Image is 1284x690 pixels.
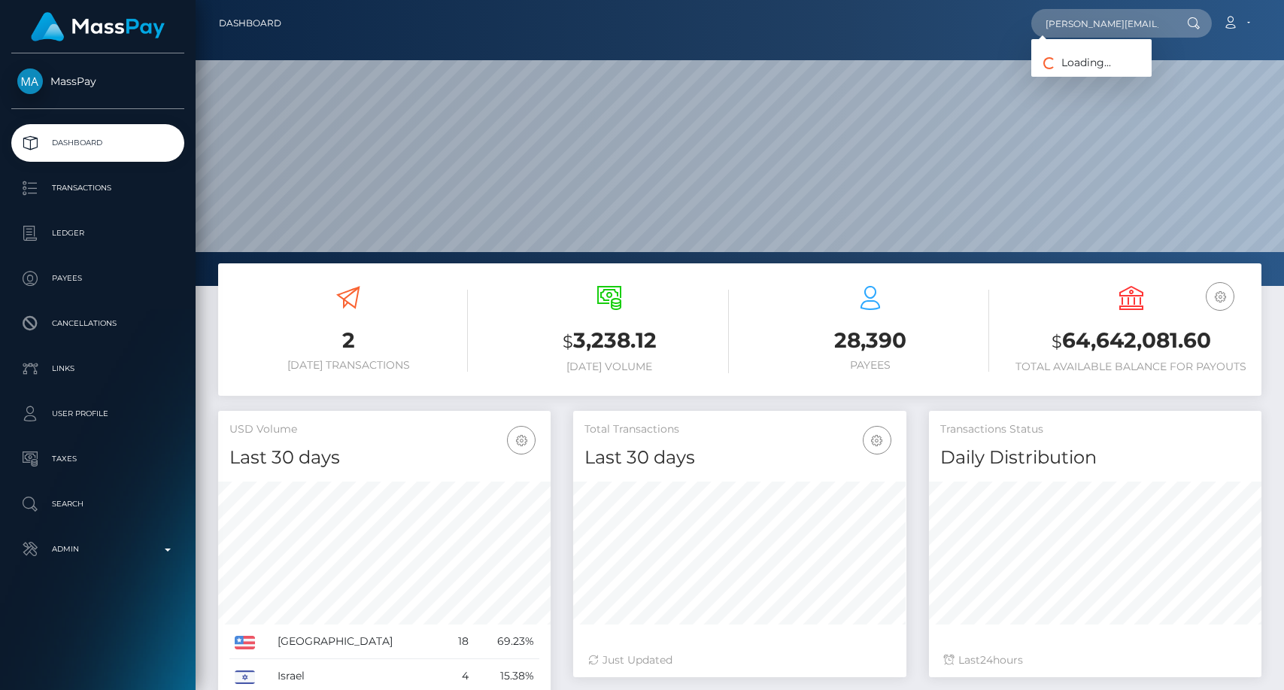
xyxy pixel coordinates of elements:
[944,652,1246,668] div: Last hours
[940,422,1250,437] h5: Transactions Status
[11,214,184,252] a: Ledger
[17,132,178,154] p: Dashboard
[1031,56,1111,69] span: Loading...
[17,68,43,94] img: MassPay
[11,124,184,162] a: Dashboard
[235,636,255,649] img: US.png
[17,312,178,335] p: Cancellations
[229,326,468,355] h3: 2
[219,8,281,39] a: Dashboard
[229,359,468,372] h6: [DATE] Transactions
[11,169,184,207] a: Transactions
[229,445,539,471] h4: Last 30 days
[490,360,729,373] h6: [DATE] Volume
[1012,360,1250,373] h6: Total Available Balance for Payouts
[584,445,894,471] h4: Last 30 days
[751,359,990,372] h6: Payees
[940,445,1250,471] h4: Daily Distribution
[17,222,178,245] p: Ledger
[1012,326,1250,357] h3: 64,642,081.60
[751,326,990,355] h3: 28,390
[1031,9,1173,38] input: Search...
[11,530,184,568] a: Admin
[11,260,184,297] a: Payees
[11,305,184,342] a: Cancellations
[11,440,184,478] a: Taxes
[17,267,178,290] p: Payees
[490,326,729,357] h3: 3,238.12
[1052,331,1062,352] small: $
[11,485,184,523] a: Search
[235,670,255,684] img: IL.png
[17,357,178,380] p: Links
[17,538,178,561] p: Admin
[980,653,993,667] span: 24
[11,395,184,433] a: User Profile
[272,625,445,659] td: [GEOGRAPHIC_DATA]
[229,422,539,437] h5: USD Volume
[11,350,184,388] a: Links
[474,625,539,659] td: 69.23%
[17,493,178,515] p: Search
[31,12,165,41] img: MassPay Logo
[445,625,475,659] td: 18
[11,74,184,88] span: MassPay
[563,331,573,352] small: $
[588,652,891,668] div: Just Updated
[17,177,178,199] p: Transactions
[584,422,894,437] h5: Total Transactions
[17,403,178,425] p: User Profile
[17,448,178,470] p: Taxes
